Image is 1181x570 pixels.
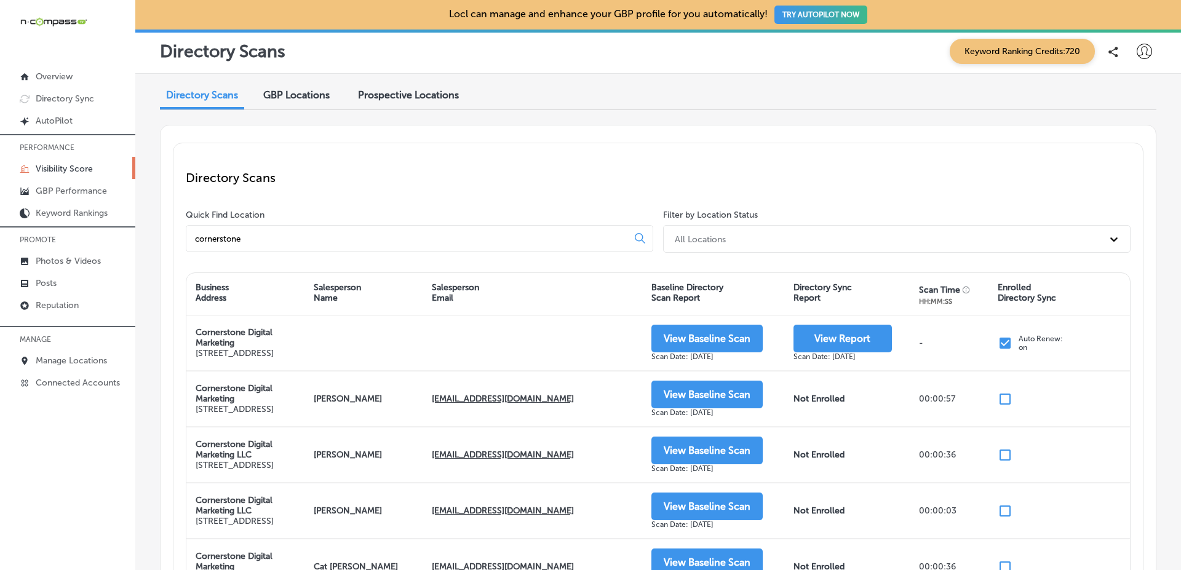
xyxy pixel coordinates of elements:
[919,285,960,295] div: Scan Time
[432,449,574,460] strong: [EMAIL_ADDRESS][DOMAIN_NAME]
[651,558,763,568] a: View Baseline Scan
[919,449,956,460] p: 00:00:36
[314,505,382,516] strong: [PERSON_NAME]
[793,282,852,303] div: Directory Sync Report
[196,439,272,460] strong: Cornerstone Digital Marketing LLC
[36,256,101,266] p: Photos & Videos
[774,6,867,24] button: TRY AUTOPILOT NOW
[263,89,330,101] span: GBP Locations
[20,16,87,28] img: 660ab0bf-5cc7-4cb8-ba1c-48b5ae0f18e60NCTV_CLogo_TV_Black_-500x88.png
[314,449,382,460] strong: [PERSON_NAME]
[36,186,107,196] p: GBP Performance
[784,427,910,482] div: Not Enrolled
[166,89,238,101] span: Directory Scans
[651,352,763,361] div: Scan Date: [DATE]
[196,348,295,358] p: [STREET_ADDRESS]
[196,282,229,303] div: Business Address
[36,278,57,288] p: Posts
[651,502,763,512] a: View Baseline Scan
[36,71,73,82] p: Overview
[963,285,973,292] button: Displays the total time taken to generate this report.
[358,89,459,101] span: Prospective Locations
[784,371,910,426] div: Not Enrolled
[651,520,763,529] div: Scan Date: [DATE]
[793,334,892,344] a: View Report
[196,327,272,348] strong: Cornerstone Digital Marketing
[793,325,892,352] button: View Report
[196,516,295,526] p: [STREET_ADDRESS]
[432,505,574,516] strong: [EMAIL_ADDRESS][DOMAIN_NAME]
[160,41,285,61] p: Directory Scans
[950,39,1095,64] span: Keyword Ranking Credits: 720
[651,493,763,520] button: View Baseline Scan
[651,446,763,456] a: View Baseline Scan
[651,437,763,464] button: View Baseline Scan
[36,378,120,388] p: Connected Accounts
[36,116,73,126] p: AutoPilot
[314,282,361,303] div: Salesperson Name
[36,355,107,366] p: Manage Locations
[919,298,973,306] div: HH:MM:SS
[651,381,763,408] button: View Baseline Scan
[196,404,295,414] p: [STREET_ADDRESS]
[196,460,295,470] p: [STREET_ADDRESS]
[793,352,892,361] div: Scan Date: [DATE]
[651,325,763,352] button: View Baseline Scan
[432,282,479,303] div: Salesperson Email
[651,282,723,303] div: Baseline Directory Scan Report
[784,483,910,538] div: Not Enrolled
[36,93,94,104] p: Directory Sync
[919,338,923,348] p: -
[432,394,574,404] strong: [EMAIL_ADDRESS][DOMAIN_NAME]
[196,495,272,516] strong: Cornerstone Digital Marketing LLC
[651,390,763,400] a: View Baseline Scan
[651,464,763,473] div: Scan Date: [DATE]
[919,505,956,516] p: 00:00:03
[919,394,955,404] p: 00:00:57
[663,210,758,220] label: Filter by Location Status
[196,383,272,404] strong: Cornerstone Digital Marketing
[651,408,763,417] div: Scan Date: [DATE]
[998,282,1056,303] div: Enrolled Directory Sync
[651,334,763,344] a: View Baseline Scan
[314,394,382,404] strong: [PERSON_NAME]
[1019,334,1063,352] p: Auto Renew: on
[194,233,625,244] input: All Locations
[36,300,79,311] p: Reputation
[186,170,1131,185] p: Directory Scans
[186,210,264,220] label: Quick Find Location
[675,234,726,244] div: All Locations
[36,164,93,174] p: Visibility Score
[36,208,108,218] p: Keyword Rankings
